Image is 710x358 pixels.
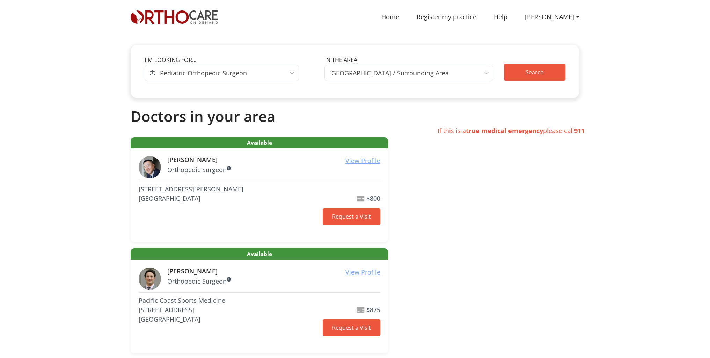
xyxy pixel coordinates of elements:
a: Home [373,9,408,25]
b: $875 [366,306,380,314]
address: [STREET_ADDRESS][PERSON_NAME] [GEOGRAPHIC_DATA] [139,184,320,203]
b: $800 [366,194,380,203]
a: View Profile [345,156,380,166]
address: Pacific Coast Sports Medicine [STREET_ADDRESS] [GEOGRAPHIC_DATA] [139,296,320,324]
span: Pediatric Orthopedic Surgeon [160,68,247,78]
span: If this is a please call [438,126,585,135]
a: Request a Visit [323,319,380,336]
p: Orthopedic Surgeon [167,165,380,175]
img: Jonathan H. [139,268,161,290]
span: Available [131,248,388,260]
span: Available [131,137,388,148]
h6: [PERSON_NAME] [167,268,380,275]
label: I'm looking for... [145,56,196,64]
strong: true medical emergency [466,126,543,135]
button: Search [504,64,565,81]
a: View Profile [345,268,380,277]
a: Request a Visit [323,208,380,225]
a: Register my practice [408,9,485,25]
a: [PERSON_NAME] [516,9,588,25]
a: Help [485,9,516,25]
p: Orthopedic Surgeon [167,277,380,286]
span: Los Angeles / Surrounding Area [324,65,494,81]
span: Los Angeles / Surrounding Area [329,68,449,78]
h6: [PERSON_NAME] [167,156,380,164]
h2: Doctors in your area [131,108,579,125]
img: Robert H. [139,156,161,178]
strong: 911 [574,126,585,135]
label: In the area [324,56,357,64]
span: Pediatric Orthopedic Surgeon [155,65,299,81]
u: View Profile [345,268,380,276]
